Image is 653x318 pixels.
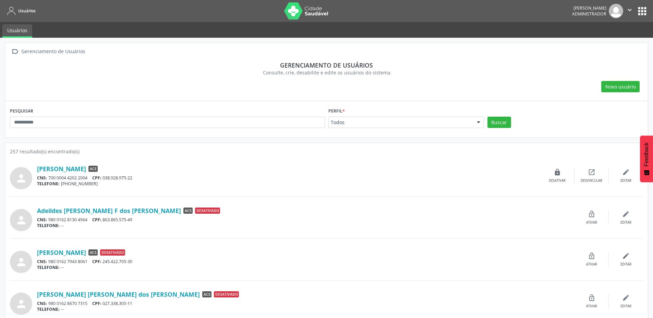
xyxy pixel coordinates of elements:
i: edit [622,210,630,218]
span: CPF: [92,217,101,223]
span: ACE [88,166,98,172]
div: -- [37,306,575,312]
div: Editar [620,262,631,267]
div: Consulte, crie, desabilite e edite os usuários do sistema [15,69,638,76]
button: apps [636,5,648,17]
span: Desativado [214,291,239,297]
div: Desvincular [581,178,602,183]
span: Usuários [18,8,36,14]
div: Ativar [586,262,597,267]
div: Editar [620,178,631,183]
i: edit [622,294,630,302]
span: ACS [202,291,211,297]
span: CNS: [37,301,47,306]
div: -- [37,264,575,270]
div: 700 0004 4202 2004 038.928.975-22 [37,175,540,181]
i: lock_open [588,294,595,302]
a: [PERSON_NAME] [37,165,86,173]
span: Desativado [195,208,220,214]
a: Usuários [2,24,32,38]
i: person [15,214,27,226]
a: Adeildes [PERSON_NAME] F dos [PERSON_NAME] [37,207,181,214]
i: edit [622,168,630,176]
i: lock [554,168,561,176]
i: lock_open [588,210,595,218]
span: CPF: [92,175,101,181]
div: -- [37,223,575,228]
div: 257 resultado(s) encontrado(s) [10,148,643,155]
span: TELEFONE: [37,181,60,187]
div: Ativar [586,220,597,225]
i: person [15,256,27,268]
div: Gerenciamento de Usuários [20,47,86,57]
button: Feedback - Mostrar pesquisa [640,136,653,182]
span: TELEFONE: [37,223,60,228]
span: CNS: [37,217,47,223]
span: CPF: [92,259,101,264]
a: [PERSON_NAME] [PERSON_NAME] dos [PERSON_NAME] [37,291,200,298]
div: Gerenciamento de usuários [15,61,638,69]
span: Todos [331,119,470,126]
div: [PERSON_NAME] [572,5,606,11]
button: Novo usuário [601,81,640,93]
label: PESQUISAR [10,106,33,117]
div: Desativar [549,178,566,183]
span: CNS: [37,259,47,264]
i: edit [622,252,630,260]
span: ACS [183,208,193,214]
span: TELEFONE: [37,306,60,312]
i: person [15,172,27,185]
i:  [626,6,633,14]
div: [PHONE_NUMBER] [37,181,540,187]
i: lock_open [588,252,595,260]
a:  Gerenciamento de Usuários [10,47,86,57]
i: open_in_new [588,168,595,176]
span: CNS: [37,175,47,181]
div: 980 0162 8130 4964 863.865.575-49 [37,217,575,223]
label: Perfil [328,106,345,117]
a: [PERSON_NAME] [37,249,86,256]
span: TELEFONE: [37,264,60,270]
i:  [10,47,20,57]
div: Editar [620,220,631,225]
span: Administrador [572,11,606,17]
span: Novo usuário [605,83,636,90]
div: 980 0162 7943 8061 245.422.705-30 [37,259,575,264]
span: Desativado [100,249,125,256]
span: CPF: [92,301,101,306]
img: img [609,4,623,18]
button: Buscar [487,117,511,128]
span: ACS [88,249,98,256]
div: 980 0162 8670 7315 027.338.305-11 [37,301,575,306]
div: Editar [620,304,631,309]
a: Usuários [5,5,36,16]
div: Ativar [586,304,597,309]
span: Feedback [643,142,650,166]
button:  [623,4,636,18]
